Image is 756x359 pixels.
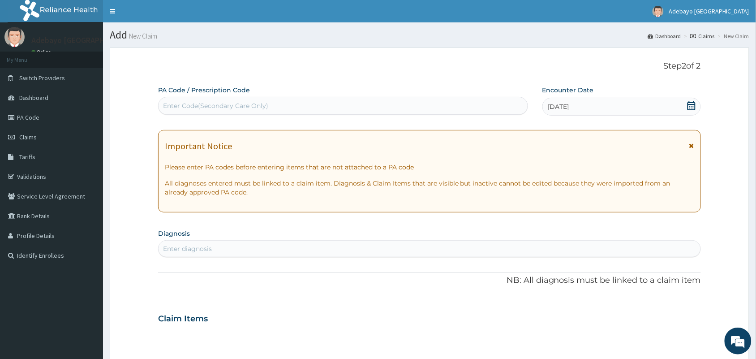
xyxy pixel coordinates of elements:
[158,275,701,286] p: NB: All diagnosis must be linked to a claim item
[648,32,681,40] a: Dashboard
[716,32,749,40] li: New Claim
[669,7,749,15] span: Adebayo [GEOGRAPHIC_DATA]
[653,6,664,17] img: User Image
[4,27,25,47] img: User Image
[158,314,208,324] h3: Claim Items
[158,61,701,71] p: Step 2 of 2
[542,86,594,95] label: Encounter Date
[147,4,168,26] div: Minimize live chat window
[127,33,157,39] small: New Claim
[52,113,124,203] span: We're online!
[19,94,48,102] span: Dashboard
[19,74,65,82] span: Switch Providers
[110,29,749,41] h1: Add
[31,49,53,55] a: Online
[17,45,36,67] img: d_794563401_company_1708531726252_794563401
[165,141,232,151] h1: Important Notice
[163,101,268,110] div: Enter Code(Secondary Care Only)
[47,50,150,62] div: Chat with us now
[548,102,569,111] span: [DATE]
[165,163,694,172] p: Please enter PA codes before entering items that are not attached to a PA code
[31,36,137,44] p: Adebayo [GEOGRAPHIC_DATA]
[691,32,715,40] a: Claims
[158,86,250,95] label: PA Code / Prescription Code
[4,245,171,276] textarea: Type your message and hit 'Enter'
[158,229,190,238] label: Diagnosis
[19,133,37,141] span: Claims
[165,179,694,197] p: All diagnoses entered must be linked to a claim item. Diagnosis & Claim Items that are visible bu...
[19,153,35,161] span: Tariffs
[163,244,212,253] div: Enter diagnosis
